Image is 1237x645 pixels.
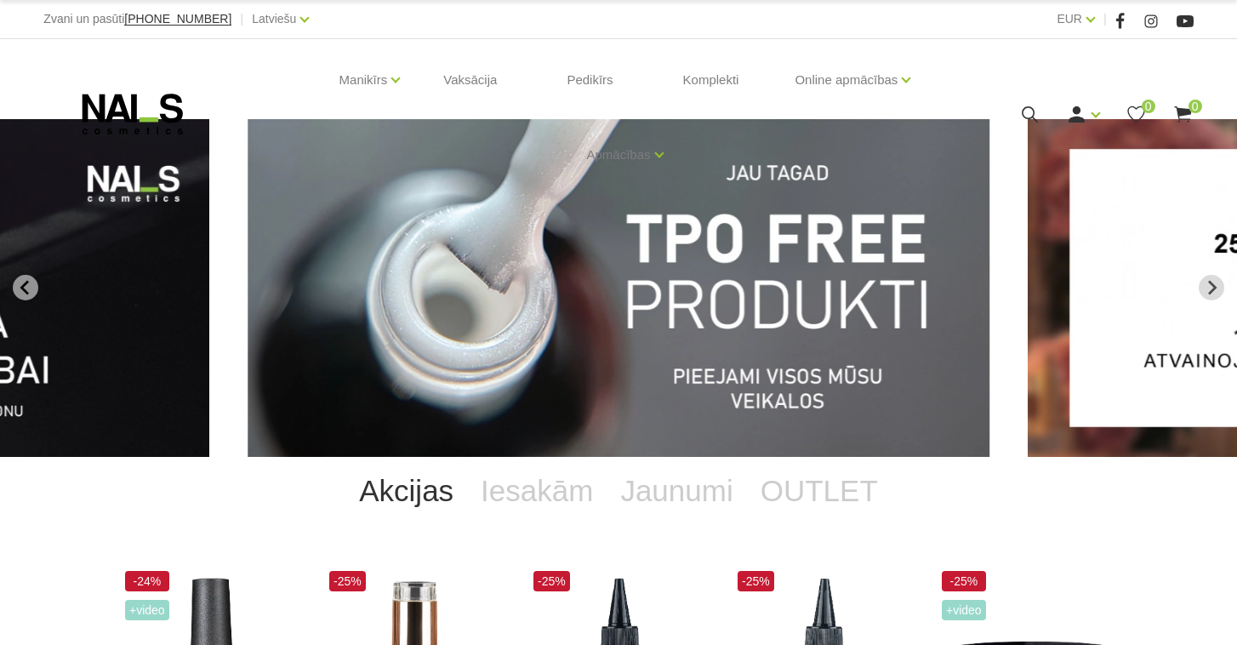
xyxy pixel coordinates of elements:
span: 0 [1189,100,1202,113]
div: Zvani un pasūti [43,9,231,30]
a: Online apmācības [795,46,898,114]
span: | [240,9,243,30]
span: -25% [738,571,774,591]
a: EUR [1057,9,1082,29]
span: -25% [329,571,366,591]
a: Manikīrs [339,46,388,114]
a: Pedikīrs [553,39,626,121]
span: -24% [125,571,169,591]
span: 0 [1142,100,1155,113]
a: Iesakām [467,457,607,525]
a: Vaksācija [430,39,510,121]
li: 1 of 13 [248,119,989,457]
button: Go to last slide [13,275,38,300]
a: Latviešu [252,9,296,29]
a: Jaunumi [607,457,746,525]
span: +Video [125,600,169,620]
a: OUTLET [747,457,892,525]
span: -25% [533,571,570,591]
a: Apmācības [586,121,650,189]
a: 0 [1126,104,1147,125]
a: [PHONE_NUMBER] [124,13,231,26]
button: Next slide [1199,275,1224,300]
a: Akcijas [345,457,467,525]
span: -25% [942,571,986,591]
span: [PHONE_NUMBER] [124,12,231,26]
span: +Video [942,600,986,620]
a: Komplekti [670,39,753,121]
a: 0 [1172,104,1194,125]
span: | [1103,9,1107,30]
